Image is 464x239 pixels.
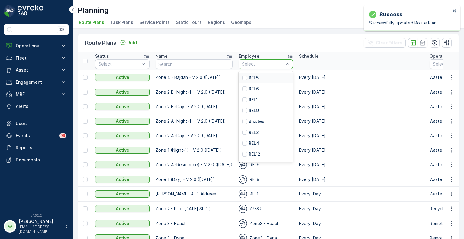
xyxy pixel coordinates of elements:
[249,97,258,103] p: REL1
[98,61,140,67] p: Select
[116,221,129,227] p: Active
[5,221,15,231] div: AA
[239,175,247,184] img: svg%3e
[4,100,69,112] a: Alerts
[249,86,259,92] p: REL6
[299,191,424,197] p: Every Day
[4,218,69,234] button: AA[PERSON_NAME][EMAIL_ADDRESS][DOMAIN_NAME]
[116,147,129,153] p: Active
[156,118,233,124] p: Zone 2 A (Night-1) - V 2.0 ([DATE])
[116,104,129,110] p: Active
[95,176,150,183] button: Active
[239,190,247,198] img: svg%3e
[4,76,69,88] button: Engagement
[95,103,150,110] button: Active
[78,5,109,15] p: Planning
[59,27,65,32] p: ⌘B
[299,89,424,95] p: Every [DATE]
[379,10,402,19] p: Success
[249,118,264,124] p: dnz.tes
[16,79,57,85] p: Engagement
[249,151,260,157] p: REL12
[16,145,66,151] p: Reports
[116,74,129,80] p: Active
[83,90,88,95] div: Toggle Row Selected
[156,53,168,59] p: Name
[239,190,293,198] div: REL1
[156,133,233,139] p: Zone 2 A (Day) - V 2.0 ([DATE])
[95,205,150,212] button: Active
[83,221,88,226] div: Toggle Row Selected
[299,74,424,80] p: Every [DATE]
[4,5,16,17] img: logo
[116,191,129,197] p: Active
[139,19,170,25] span: Service Points
[239,219,293,228] div: Zone3 - Beach
[430,53,450,59] p: Operation
[95,132,150,139] button: Active
[156,191,233,197] p: [PERSON_NAME]-ALD-Aldrees
[118,39,139,46] button: Add
[239,53,259,59] p: Employee
[95,220,150,227] button: Active
[16,157,66,163] p: Documents
[83,133,88,138] div: Toggle Row Selected
[4,142,69,154] a: Reports
[4,130,69,142] a: Events99
[4,118,69,130] a: Users
[176,19,202,25] span: Static Tours
[116,133,129,139] p: Active
[83,104,88,109] div: Toggle Row Selected
[249,129,259,135] p: REL2
[156,59,233,69] input: Search
[369,20,451,26] p: Successfully updated Route Plan
[116,162,129,168] p: Active
[110,19,133,25] span: Task Plans
[95,74,150,81] button: Active
[83,162,88,167] div: Toggle Row Selected
[239,160,293,169] div: REL9
[85,39,116,47] p: Route Plans
[156,162,233,168] p: Zone 2 A (Residence) - V 2.0 ([DATE])
[16,55,57,61] p: Fleet
[95,161,150,168] button: Active
[128,40,137,46] p: Add
[208,19,225,25] span: Regions
[4,52,69,64] button: Fleet
[156,221,233,227] p: Zone 3 - Beach
[16,67,57,73] p: Asset
[18,5,43,17] img: logo_dark-DEwI_e13.png
[249,75,259,81] p: REL5
[83,119,88,124] div: Toggle Row Selected
[16,133,56,139] p: Events
[95,190,150,198] button: Active
[239,205,247,213] img: svg%3e
[299,147,424,153] p: Every [DATE]
[156,176,233,182] p: Zone 1 (Day) - V 2.0 ([DATE])
[299,118,424,124] p: Every [DATE]
[156,147,233,153] p: Zone 1 (Night-1) - V 2.0 ([DATE])
[239,205,293,213] div: Z2-3R
[364,38,406,48] button: Clear Filters
[116,89,129,95] p: Active
[19,218,62,224] p: [PERSON_NAME]
[299,104,424,110] p: Every [DATE]
[95,147,150,154] button: Active
[83,177,88,182] div: Toggle Row Selected
[299,53,319,59] p: Schedule
[156,104,233,110] p: Zone 2 B (Day) - V 2.0 ([DATE])
[83,75,88,80] div: Toggle Row Selected
[95,53,109,59] p: Status
[83,192,88,196] div: Toggle Row Selected
[242,61,284,67] p: Select
[4,214,69,217] span: v 1.52.2
[156,206,233,212] p: Zone 2 - Pilot [DATE] Shift)
[116,176,129,182] p: Active
[79,19,104,25] span: Route Plans
[16,43,57,49] p: Operations
[299,206,424,212] p: Every Day
[376,40,402,46] p: Clear Filters
[16,91,57,97] p: MRF
[239,219,247,228] img: svg%3e
[16,103,66,109] p: Alerts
